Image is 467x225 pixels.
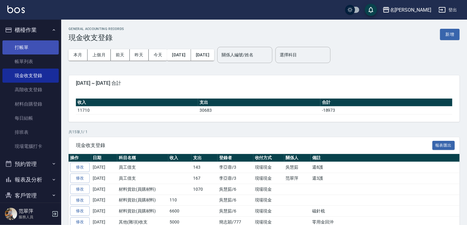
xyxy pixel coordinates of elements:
span: 現金收支登錄 [76,142,432,148]
td: [DATE] [91,173,117,184]
a: 報表匯出 [432,142,455,148]
button: 登出 [436,4,460,16]
th: 科目名稱 [117,154,168,162]
td: 吳慧茹 [284,162,311,173]
td: 吳慧茹/6 [218,184,253,195]
td: 現場現金 [253,195,284,206]
td: [DATE] [91,195,117,206]
a: 修改 [70,206,90,216]
img: Person [5,208,17,220]
th: 支出 [198,99,320,107]
td: 員工借支 [117,173,168,184]
h2: GENERAL ACCOUNTING RECORDS [69,27,124,31]
th: 日期 [91,154,117,162]
button: 報表匯出 [432,141,455,150]
div: 名[PERSON_NAME] [390,6,431,14]
button: [DATE] [167,49,191,61]
td: 110 [168,195,192,206]
th: 登錄者 [218,154,253,162]
td: 李亞蓉/3 [218,173,253,184]
button: 新增 [440,29,460,40]
button: 客戶管理 [2,188,59,204]
th: 備註 [311,154,466,162]
td: [DATE] [91,162,117,173]
p: 共 15 筆, 1 / 1 [69,129,460,135]
td: 現場現金 [253,206,284,217]
a: 修改 [70,185,90,194]
button: 上個月 [88,49,111,61]
button: 預約管理 [2,156,59,172]
a: 修改 [70,174,90,183]
span: [DATE] ~ [DATE] 合計 [76,80,452,86]
p: 服務人員 [19,214,50,220]
th: 關係人 [284,154,311,162]
button: 昨天 [130,49,149,61]
a: 每日結帳 [2,111,59,125]
img: Logo [7,6,25,13]
a: 高階收支登錄 [2,83,59,97]
td: 吳慧茹/6 [218,206,253,217]
a: 打帳單 [2,40,59,54]
th: 收入 [76,99,198,107]
button: 櫃檯作業 [2,22,59,38]
td: 吳慧茹/6 [218,195,253,206]
a: 材料自購登錄 [2,97,59,111]
td: 1070 [192,184,218,195]
td: 材料貨款(員購材料) [117,195,168,206]
th: 合計 [320,99,452,107]
a: 現金收支登錄 [2,69,59,83]
td: 167 [192,173,218,184]
td: [DATE] [91,206,117,217]
button: 今天 [149,49,167,61]
td: 還3護 [311,173,466,184]
button: [DATE] [191,49,214,61]
td: 李亞蓉/3 [218,162,253,173]
button: 名[PERSON_NAME] [380,4,434,16]
td: 磁針梳 [311,206,466,217]
th: 收付方式 [253,154,284,162]
th: 收入 [168,154,192,162]
a: 現場電腦打卡 [2,139,59,153]
h3: 現金收支登錄 [69,33,124,42]
a: 新增 [440,31,460,37]
h5: 范翠萍 [19,208,50,214]
td: 現場現金 [253,184,284,195]
th: 支出 [192,154,218,162]
td: 現場現金 [253,162,284,173]
td: 范翠萍 [284,173,311,184]
a: 排班表 [2,125,59,139]
td: [DATE] [91,184,117,195]
a: 修改 [70,196,90,205]
td: 還8護 [311,162,466,173]
a: 修改 [70,163,90,172]
td: 材料貨款(員購材料) [117,206,168,217]
td: 材料貨款(員購材料) [117,184,168,195]
button: 本月 [69,49,88,61]
td: 30683 [198,106,320,114]
td: 143 [192,162,218,173]
td: 11710 [76,106,198,114]
td: 6600 [168,206,192,217]
button: 報表及分析 [2,172,59,188]
button: 前天 [111,49,130,61]
td: -18973 [320,106,452,114]
td: 現場現金 [253,173,284,184]
th: 操作 [69,154,91,162]
button: save [365,4,377,16]
td: 員工借支 [117,162,168,173]
a: 帳單列表 [2,54,59,69]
